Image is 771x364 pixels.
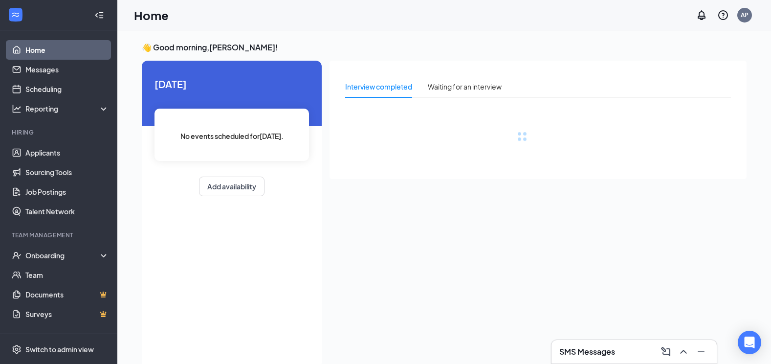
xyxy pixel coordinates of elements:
[693,344,709,360] button: Minimize
[12,250,22,260] svg: UserCheck
[25,40,109,60] a: Home
[25,304,109,324] a: SurveysCrown
[25,182,109,202] a: Job Postings
[25,143,109,162] a: Applicants
[695,346,707,358] svg: Minimize
[345,81,412,92] div: Interview completed
[25,60,109,79] a: Messages
[134,7,169,23] h1: Home
[428,81,502,92] div: Waiting for an interview
[741,11,749,19] div: AP
[717,9,729,21] svg: QuestionInfo
[142,42,747,53] h3: 👋 Good morning, [PERSON_NAME] !
[94,10,104,20] svg: Collapse
[696,9,707,21] svg: Notifications
[12,128,107,136] div: Hiring
[25,265,109,285] a: Team
[25,285,109,304] a: DocumentsCrown
[738,331,761,354] div: Open Intercom Messenger
[25,250,101,260] div: Onboarding
[25,202,109,221] a: Talent Network
[676,344,691,360] button: ChevronUp
[154,76,309,91] span: [DATE]
[25,162,109,182] a: Sourcing Tools
[559,346,615,357] h3: SMS Messages
[660,346,672,358] svg: ComposeMessage
[12,344,22,354] svg: Settings
[25,344,94,354] div: Switch to admin view
[25,104,110,114] div: Reporting
[12,231,107,239] div: Team Management
[11,10,21,20] svg: WorkstreamLogo
[658,344,674,360] button: ComposeMessage
[25,79,109,99] a: Scheduling
[678,346,689,358] svg: ChevronUp
[180,131,284,141] span: No events scheduled for [DATE] .
[12,104,22,114] svg: Analysis
[199,177,264,196] button: Add availability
